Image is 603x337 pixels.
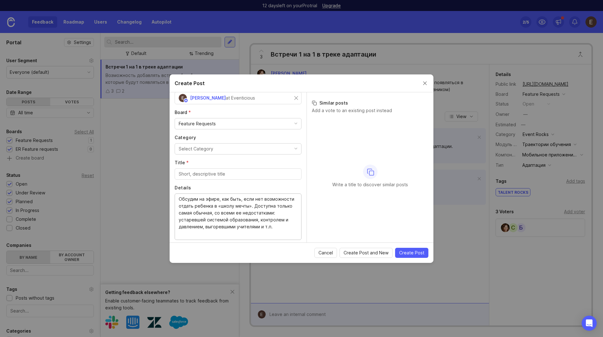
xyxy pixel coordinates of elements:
[314,248,337,258] button: Cancel
[175,185,301,191] label: Details
[179,171,297,177] input: Short, descriptive title
[344,250,388,256] span: Create Post and New
[312,107,428,114] p: Add a vote to an existing post instead
[399,250,424,256] span: Create Post
[175,79,205,87] h2: Create Post
[190,95,226,101] span: [PERSON_NAME]
[312,100,428,106] h3: Similar posts
[340,248,393,258] button: Create Post and New
[582,316,597,331] div: Open Intercom Messenger
[179,120,216,127] div: Feature Requests
[395,248,428,258] button: Create Post
[179,94,187,102] img: Елена Кушпель
[318,250,333,256] span: Cancel
[175,134,301,141] label: Category
[175,110,191,115] span: Board (required)
[184,98,188,103] img: member badge
[421,80,428,87] button: Close create post modal
[226,95,255,101] div: at Eventicious
[332,182,408,188] p: Write a title to discover similar posts
[179,145,213,152] div: Select Category
[175,160,189,165] span: Title (required)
